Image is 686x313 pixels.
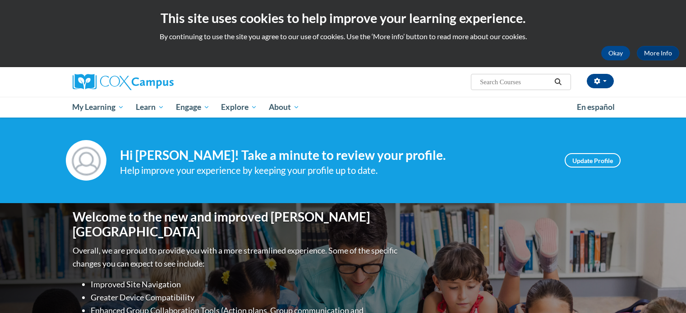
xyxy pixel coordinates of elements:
a: My Learning [67,97,130,118]
span: Engage [176,102,210,113]
span: About [269,102,299,113]
li: Improved Site Navigation [91,278,400,291]
div: Help improve your experience by keeping your profile up to date. [120,163,551,178]
li: Greater Device Compatibility [91,291,400,304]
p: Overall, we are proud to provide you with a more streamlined experience. Some of the specific cha... [73,244,400,270]
a: Update Profile [565,153,621,168]
a: Engage [170,97,216,118]
a: Cox Campus [73,74,244,90]
a: Explore [215,97,263,118]
button: Okay [601,46,630,60]
a: More Info [637,46,679,60]
span: En español [577,102,615,112]
h4: Hi [PERSON_NAME]! Take a minute to review your profile. [120,148,551,163]
button: Account Settings [587,74,614,88]
span: My Learning [72,102,124,113]
img: Profile Image [66,140,106,181]
span: Explore [221,102,257,113]
h1: Welcome to the new and improved [PERSON_NAME][GEOGRAPHIC_DATA] [73,209,400,240]
a: En español [571,98,621,117]
div: Main menu [59,97,627,118]
img: Cox Campus [73,74,174,90]
input: Search Courses [479,77,551,87]
iframe: Button to launch messaging window [650,277,679,306]
a: Learn [130,97,170,118]
a: About [263,97,305,118]
span: Learn [136,102,164,113]
p: By continuing to use the site you agree to our use of cookies. Use the ‘More info’ button to read... [7,32,679,41]
h2: This site uses cookies to help improve your learning experience. [7,9,679,27]
button: Search [551,77,565,87]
